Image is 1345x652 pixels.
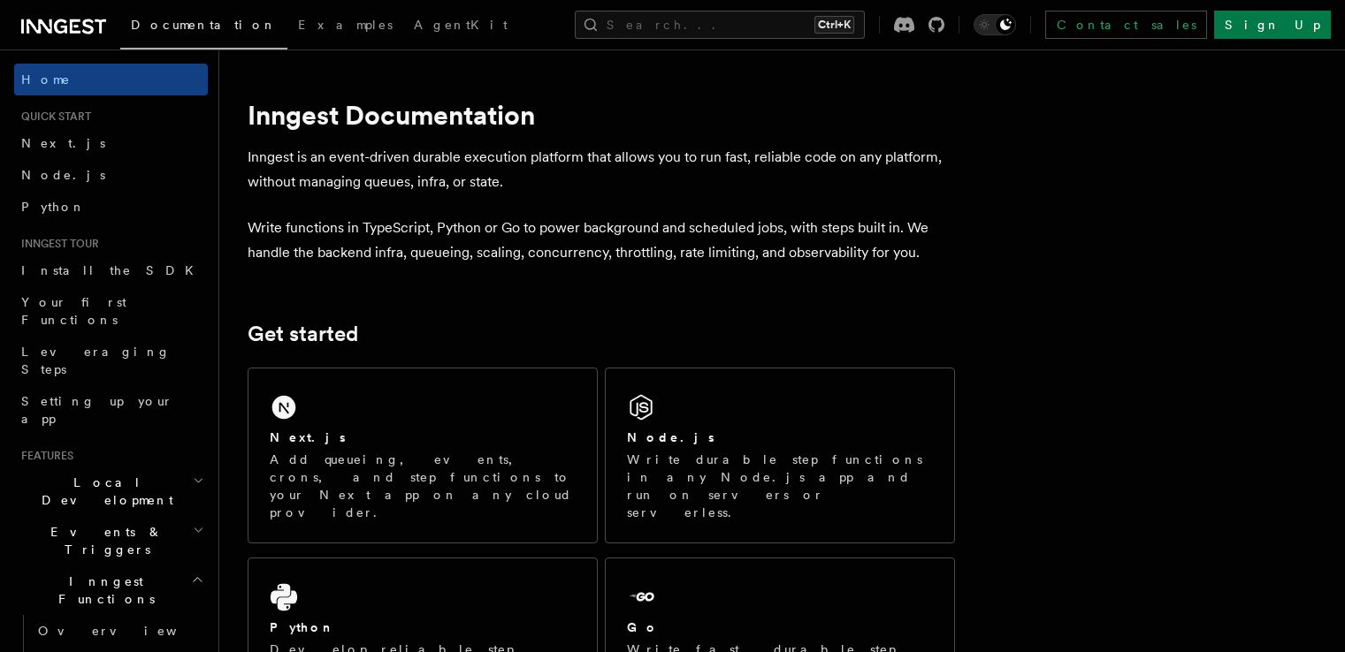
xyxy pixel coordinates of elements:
[298,18,393,32] span: Examples
[287,5,403,48] a: Examples
[21,168,105,182] span: Node.js
[14,523,193,558] span: Events & Triggers
[14,474,193,509] span: Local Development
[120,5,287,49] a: Documentation
[403,5,518,48] a: AgentKit
[1214,11,1331,39] a: Sign Up
[974,14,1016,35] button: Toggle dark mode
[14,449,73,463] span: Features
[14,336,208,385] a: Leveraging Steps
[14,237,99,251] span: Inngest tour
[605,368,955,543] a: Node.jsWrite durable step functions in any Node.js app and run on servers or serverless.
[270,428,346,446] h2: Next.js
[21,263,204,277] span: Install the SDK
[14,565,208,615] button: Inngest Functions
[575,11,865,39] button: Search...Ctrl+K
[38,624,220,638] span: Overview
[248,145,955,194] p: Inngest is an event-driven durable execution platform that allows you to run fast, reliable code ...
[14,191,208,223] a: Python
[14,516,208,565] button: Events & Triggers
[14,254,208,286] a: Install the SDK
[21,345,171,376] span: Leveraging Steps
[14,110,91,124] span: Quick start
[14,64,208,95] a: Home
[14,286,208,336] a: Your first Functions
[248,322,358,346] a: Get started
[248,216,955,265] p: Write functions in TypeScript, Python or Go to power background and scheduled jobs, with steps bu...
[248,368,598,543] a: Next.jsAdd queueing, events, crons, and step functions to your Next app on any cloud provider.
[814,16,854,34] kbd: Ctrl+K
[31,615,208,647] a: Overview
[14,385,208,435] a: Setting up your app
[627,428,715,446] h2: Node.js
[627,451,933,521] p: Write durable step functions in any Node.js app and run on servers or serverless.
[1045,11,1207,39] a: Contact sales
[21,200,86,214] span: Python
[270,451,576,521] p: Add queueing, events, crons, and step functions to your Next app on any cloud provider.
[248,99,955,131] h1: Inngest Documentation
[270,618,335,636] h2: Python
[14,127,208,159] a: Next.js
[627,618,659,636] h2: Go
[131,18,277,32] span: Documentation
[21,394,173,426] span: Setting up your app
[14,159,208,191] a: Node.js
[414,18,508,32] span: AgentKit
[21,71,71,88] span: Home
[21,136,105,150] span: Next.js
[14,466,208,516] button: Local Development
[21,295,126,327] span: Your first Functions
[14,572,191,608] span: Inngest Functions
